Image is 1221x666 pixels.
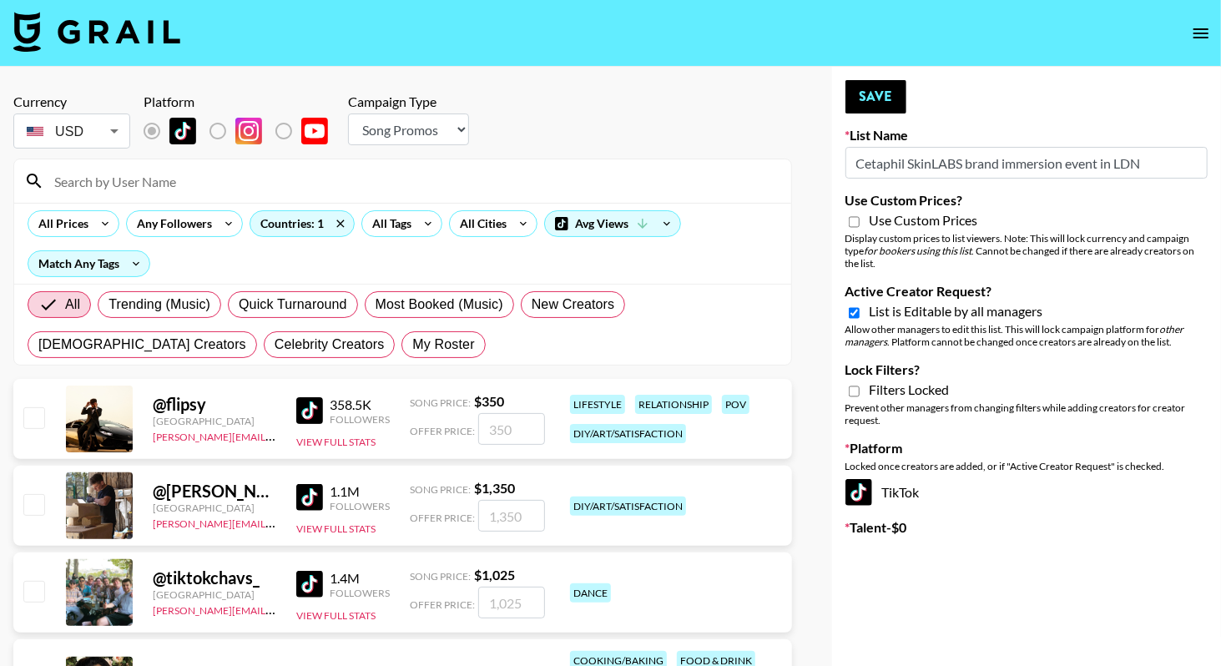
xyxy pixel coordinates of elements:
div: Display custom prices to list viewers. Note: This will lock currency and campaign type . Cannot b... [845,232,1208,270]
input: 350 [478,413,545,445]
div: Allow other managers to edit this list. This will lock campaign platform for . Platform cannot be... [845,323,1208,348]
img: YouTube [301,118,328,144]
a: [PERSON_NAME][EMAIL_ADDRESS][DOMAIN_NAME] [153,427,400,443]
div: USD [17,117,127,146]
img: TikTok [296,484,323,511]
div: lifestyle [570,395,625,414]
strong: $ 350 [474,393,504,409]
span: Use Custom Prices [870,212,978,229]
div: @ tiktokchavs_ [153,568,276,588]
div: Followers [330,500,390,512]
span: List is Editable by all managers [870,303,1043,320]
button: View Full Stats [296,436,376,448]
div: [GEOGRAPHIC_DATA] [153,588,276,601]
div: 1.1M [330,483,390,500]
div: Locked once creators are added, or if "Active Creator Request" is checked. [845,460,1208,472]
img: TikTok [296,571,323,598]
span: Offer Price: [410,425,475,437]
img: Instagram [235,118,262,144]
img: TikTok [169,118,196,144]
span: My Roster [412,335,474,355]
input: Search by User Name [44,168,781,194]
div: Followers [330,587,390,599]
div: List locked to TikTok. [144,114,341,149]
div: @ flipsy [153,394,276,415]
div: diy/art/satisfaction [570,497,686,516]
div: diy/art/satisfaction [570,424,686,443]
label: Talent - $ 0 [845,519,1208,536]
span: Song Price: [410,570,471,583]
span: Offer Price: [410,598,475,611]
button: open drawer [1184,17,1218,50]
div: pov [722,395,749,414]
span: Filters Locked [870,381,950,398]
div: Currency [13,93,130,110]
strong: $ 1,350 [474,480,515,496]
div: 358.5K [330,396,390,413]
label: Active Creator Request? [845,283,1208,300]
div: All Prices [28,211,92,236]
div: Any Followers [127,211,215,236]
strong: $ 1,025 [474,567,515,583]
span: New Creators [532,295,615,315]
span: Most Booked (Music) [376,295,503,315]
div: Match Any Tags [28,251,149,276]
div: Platform [144,93,341,110]
div: 1.4M [330,570,390,587]
span: Trending (Music) [108,295,210,315]
span: Song Price: [410,396,471,409]
div: Avg Views [545,211,680,236]
img: Grail Talent [13,12,180,52]
label: Platform [845,440,1208,457]
span: [DEMOGRAPHIC_DATA] Creators [38,335,246,355]
label: Use Custom Prices? [845,192,1208,209]
div: All Tags [362,211,415,236]
span: Quick Turnaround [239,295,347,315]
div: All Cities [450,211,510,236]
span: All [65,295,80,315]
label: Lock Filters? [845,361,1208,378]
div: TikTok [845,479,1208,506]
div: Campaign Type [348,93,469,110]
img: TikTok [845,479,872,506]
div: [GEOGRAPHIC_DATA] [153,502,276,514]
label: List Name [845,127,1208,144]
span: Song Price: [410,483,471,496]
span: Offer Price: [410,512,475,524]
div: Countries: 1 [250,211,354,236]
div: @ [PERSON_NAME].gee__ [153,481,276,502]
input: 1,025 [478,587,545,618]
em: other managers [845,323,1184,348]
div: Followers [330,413,390,426]
button: Save [845,80,906,114]
span: Celebrity Creators [275,335,385,355]
div: dance [570,583,611,603]
a: [PERSON_NAME][EMAIL_ADDRESS][DOMAIN_NAME] [153,601,400,617]
div: [GEOGRAPHIC_DATA] [153,415,276,427]
div: relationship [635,395,712,414]
div: Prevent other managers from changing filters while adding creators for creator request. [845,401,1208,426]
a: [PERSON_NAME][EMAIL_ADDRESS][DOMAIN_NAME] [153,514,400,530]
input: 1,350 [478,500,545,532]
button: View Full Stats [296,522,376,535]
button: View Full Stats [296,609,376,622]
em: for bookers using this list [865,245,972,257]
img: TikTok [296,397,323,424]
